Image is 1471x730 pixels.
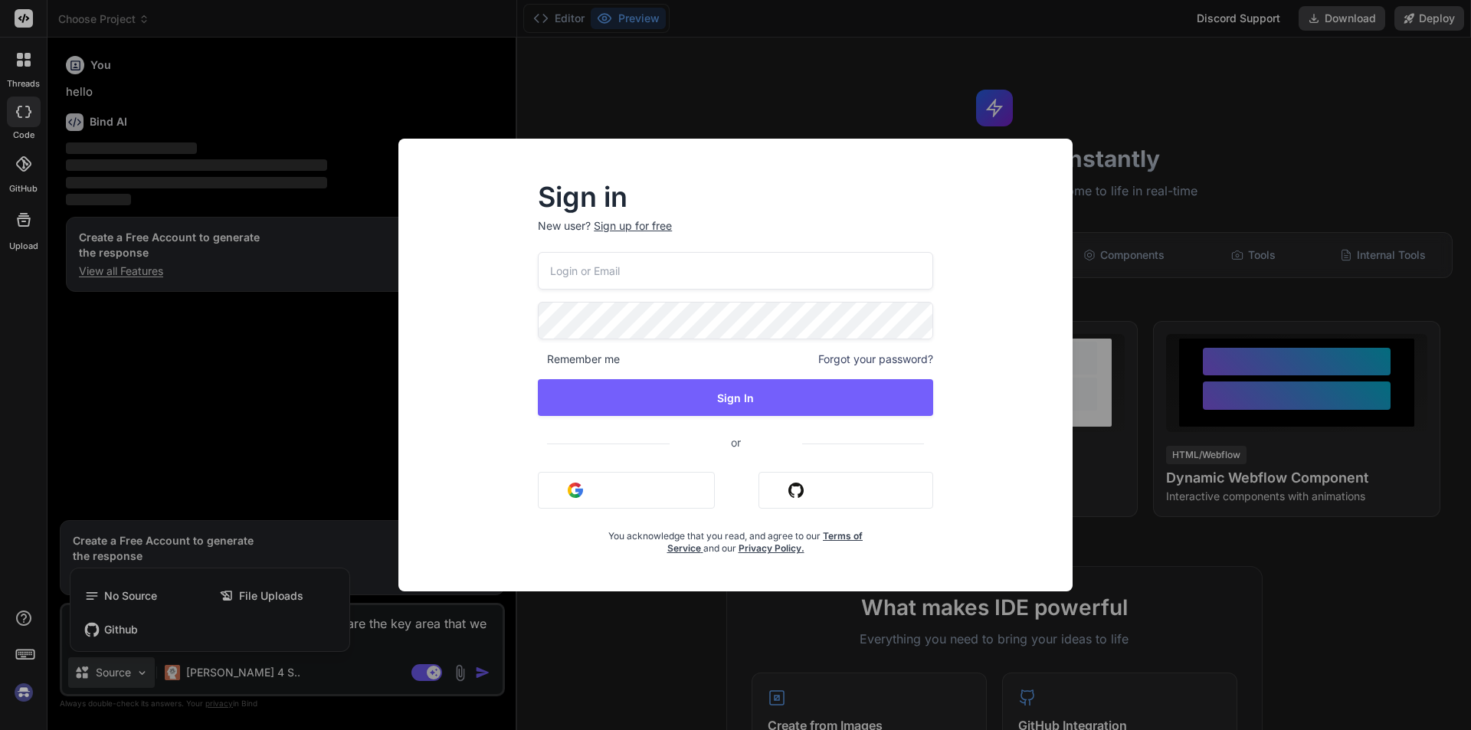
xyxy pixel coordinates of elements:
[758,472,933,509] button: Sign in with Github
[667,530,863,554] a: Terms of Service
[568,483,583,498] img: google
[594,218,672,234] div: Sign up for free
[538,379,933,416] button: Sign In
[818,352,933,367] span: Forgot your password?
[739,542,804,554] a: Privacy Policy.
[788,483,804,498] img: github
[538,252,933,290] input: Login or Email
[538,472,715,509] button: Sign in with Google
[538,218,933,252] p: New user?
[538,352,620,367] span: Remember me
[538,185,933,209] h2: Sign in
[670,424,802,461] span: or
[604,521,867,555] div: You acknowledge that you read, and agree to our and our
